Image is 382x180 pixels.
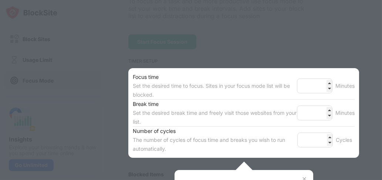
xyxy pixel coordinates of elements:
[133,136,297,153] div: The number of cycles of focus time and breaks you wish to run automatically.
[133,109,297,126] div: Set the desired break time and freely visit those websites from your list.
[133,127,297,136] div: Number of cycles
[133,100,297,109] div: Break time
[335,109,355,117] div: Minutes
[133,81,297,99] div: Set the desired time to focus. Sites in your focus mode list will be blocked.
[335,81,355,90] div: Minutes
[133,73,297,81] div: Focus time
[336,136,355,144] div: Cycles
